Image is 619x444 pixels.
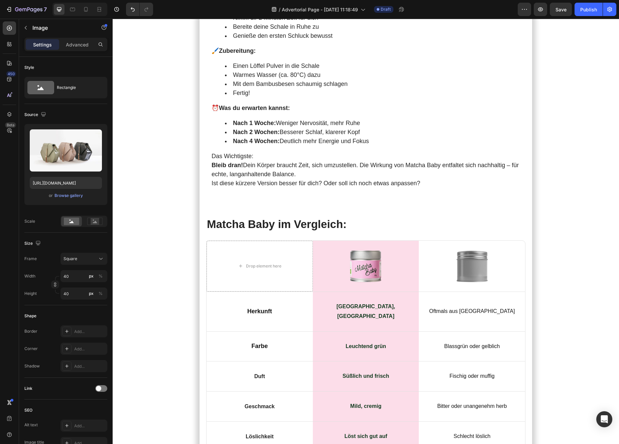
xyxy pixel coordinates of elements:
[341,415,378,420] span: Schlecht löslich
[126,3,153,16] div: Undo/Redo
[550,3,572,16] button: Save
[3,3,50,16] button: 7
[201,413,306,423] p: Löst sich gut auf
[24,313,36,319] div: Shape
[236,231,270,264] img: gempages_581616054950691572-73106b4a-d9b3-4215-bc65-6048f8080a46.png
[30,177,102,189] input: https://example.com/image.jpg
[54,193,83,199] div: Browse gallery
[233,325,273,330] span: Leuchtend grün
[6,71,16,77] div: 450
[30,129,102,172] img: preview-image
[224,285,282,300] span: [GEOGRAPHIC_DATA], [GEOGRAPHIC_DATA]
[5,122,16,128] div: Beta
[120,119,167,126] strong: Nach 4 Wochen:
[230,354,277,360] span: Süßlich und frisch
[74,423,106,429] div: Add...
[60,288,107,300] input: px%
[89,291,94,297] div: px
[337,354,382,360] span: Fischig oder muffig
[580,6,597,13] div: Publish
[555,7,567,12] span: Save
[97,290,105,298] button: px
[279,6,280,13] span: /
[317,290,402,295] span: Oftmals aus [GEOGRAPHIC_DATA]
[24,273,35,279] label: Width
[24,328,37,334] div: Border
[112,118,407,127] li: Deutlich mehr Energie und Fokus
[325,384,394,390] span: Bitter oder unangenehm herb
[87,290,95,298] button: %
[44,5,47,13] p: 7
[66,41,89,48] p: Advanced
[596,411,612,427] div: Open Intercom Messenger
[142,355,152,360] strong: Duft
[24,407,32,413] div: SEO
[332,325,387,330] span: Blassgrün oder gelblich
[99,291,103,297] div: %
[24,363,40,369] div: Shadow
[133,245,169,250] div: Drop element here
[60,253,107,265] button: Square
[135,289,159,296] strong: Herkunft
[89,273,94,279] div: px
[49,192,53,200] span: or
[74,346,106,352] div: Add...
[132,385,162,391] strong: Geschmack
[64,256,77,262] span: Square
[24,218,35,224] div: Scale
[24,346,38,352] div: Corner
[97,272,105,280] button: px
[120,110,167,117] strong: Nach 2 Wochen:
[32,24,89,32] p: Image
[139,324,155,331] strong: Farbe
[74,329,106,335] div: Add...
[24,239,42,248] div: Size
[57,80,98,95] div: Rectangle
[24,385,32,392] div: Link
[74,363,106,369] div: Add...
[24,110,47,119] div: Source
[120,101,163,108] strong: Nach 1 Woche:
[87,272,95,280] button: %
[238,384,269,390] span: Mild, cremig
[54,192,83,199] button: Browse gallery
[99,273,103,279] div: %
[24,256,37,262] label: Frame
[381,6,391,12] span: Draft
[99,143,130,150] strong: Bleib dran!
[24,422,38,428] div: Alt text
[94,198,413,214] h2: Matcha Baby im Vergleich:
[282,6,358,13] span: Advertorial Page - [DATE] 11:18:49
[133,415,161,421] strong: Löslichkeit
[24,65,34,71] div: Style
[112,109,407,118] li: Besserer Schlaf, klarerer Kopf
[575,3,603,16] button: Publish
[99,133,407,160] p: Das Wichtigste: Dein Körper braucht Zeit, sich umzustellen. Die Wirkung von Matcha Baby entfaltet...
[113,19,619,444] iframe: Design area
[99,160,407,169] p: Ist diese kürzere Version besser für dich? Oder soll ich noch etwas anpassen?
[24,291,37,297] label: Height
[33,41,52,48] p: Settings
[343,231,376,264] img: gempages_581616054950691572-4998733f-69a1-4ba6-b949-f8a941cdebdd.png
[60,270,107,282] input: px%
